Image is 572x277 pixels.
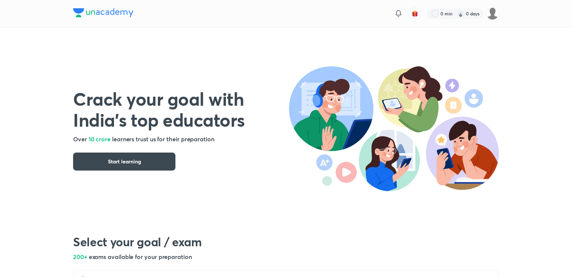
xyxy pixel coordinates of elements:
[89,253,192,261] span: exams available for your preparation
[409,7,421,19] button: avatar
[73,88,289,130] h1: Crack your goal with India’s top educators
[457,10,464,17] img: streak
[108,158,141,165] span: Start learning
[486,7,499,20] img: Ramanuj
[73,8,133,17] img: Company Logo
[289,66,499,191] img: header
[73,252,499,261] h5: 200+
[73,8,133,19] a: Company Logo
[73,234,499,249] h2: Select your goal / exam
[88,135,111,143] span: 10 crore
[73,153,175,171] button: Start learning
[412,10,418,17] img: avatar
[73,135,289,144] h5: Over learners trust us for their preparation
